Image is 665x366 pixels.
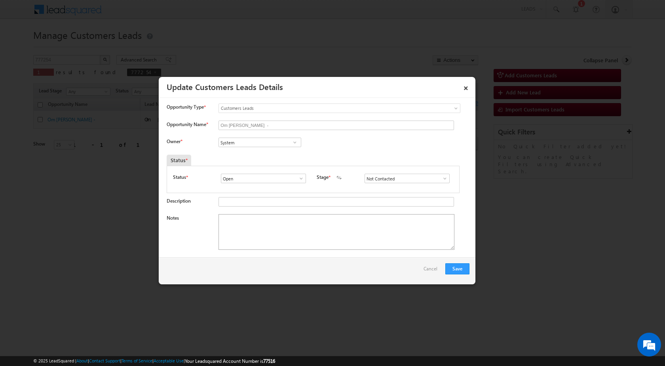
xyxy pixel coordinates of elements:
[445,263,469,274] button: Save
[294,174,304,182] a: Show All Items
[89,358,120,363] a: Contact Support
[438,174,448,182] a: Show All Items
[154,358,184,363] a: Acceptable Use
[76,358,88,363] a: About
[167,103,204,111] span: Opportunity Type
[459,80,473,94] a: ×
[167,198,191,204] label: Description
[173,174,186,181] label: Status
[108,244,144,255] em: Start Chat
[167,215,179,221] label: Notes
[218,103,460,113] a: Customers Leads
[130,4,149,23] div: Minimize live chat window
[167,138,182,144] label: Owner
[317,174,329,181] label: Stage
[365,174,450,183] input: Type to Search
[219,105,428,112] span: Customers Leads
[424,263,441,278] a: Cancel
[185,358,275,364] span: Your Leadsquared Account Number is
[167,121,208,127] label: Opportunity Name
[167,81,283,92] a: Update Customers Leads Details
[13,42,33,52] img: d_60004797649_company_0_60004797649
[33,357,275,365] span: © 2025 LeadSquared | | | | |
[218,138,301,147] input: Type to Search
[221,174,306,183] input: Type to Search
[122,358,152,363] a: Terms of Service
[263,358,275,364] span: 77516
[167,155,191,166] div: Status
[10,73,144,238] textarea: Type your message and hit 'Enter'
[41,42,133,52] div: Chat with us now
[290,138,300,146] a: Show All Items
